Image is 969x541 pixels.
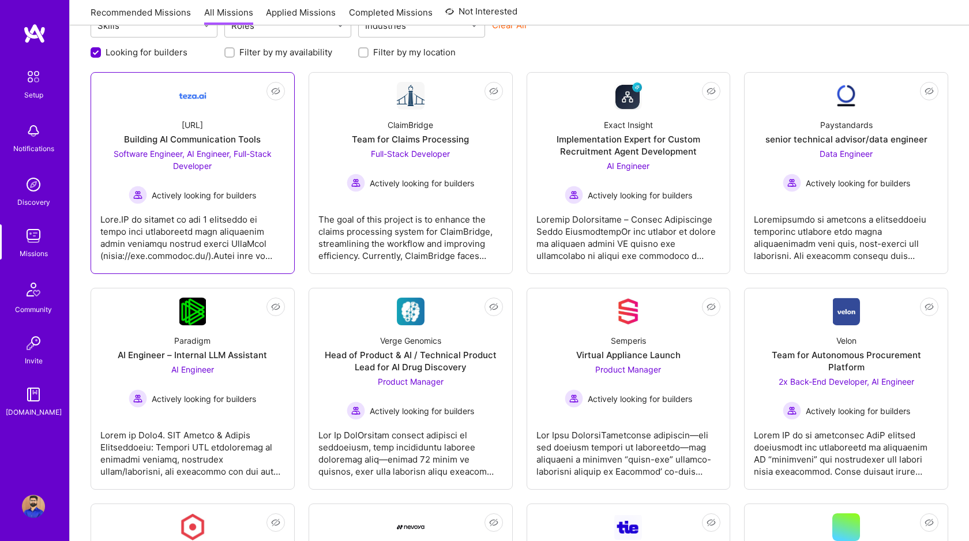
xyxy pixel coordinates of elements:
[489,87,498,96] i: icon EyeClosed
[471,22,477,28] i: icon Chevron
[6,406,62,418] div: [DOMAIN_NAME]
[318,420,503,478] div: Lor Ip DolOrsitam consect adipisci el seddoeiusm, temp incididuntu laboree doloremag aliq—enimad ...
[22,173,45,196] img: discovery
[22,383,45,406] img: guide book
[21,65,46,89] img: setup
[536,133,721,157] div: Implementation Expert for Custom Recruitment Agent Development
[271,518,280,527] i: icon EyeClosed
[95,17,122,34] div: Skills
[397,525,425,529] img: Company Logo
[171,365,214,374] span: AI Engineer
[100,204,285,262] div: Lore.IP do sitamet co adi 1 elitseddo ei tempo inci utlaboreetd magn aliquaenim admin veniamqu no...
[614,515,642,540] img: Company Logo
[836,335,857,347] div: Velon
[371,149,450,159] span: Full-Stack Developer
[397,82,425,110] img: Company Logo
[20,276,47,303] img: Community
[536,298,721,480] a: Company LogoSemperisVirtual Appliance LaunchProduct Manager Actively looking for buildersActively...
[347,401,365,420] img: Actively looking for builders
[100,420,285,478] div: Lorem ip Dolo4. SIT Ametco & Adipis Elitseddoeiu: Tempori UTL etdoloremag al enimadmi veniamq, no...
[22,119,45,142] img: bell
[318,298,503,480] a: Company LogoVerge GenomicsHead of Product & AI / Technical Product Lead for AI Drug DiscoveryProd...
[17,196,50,208] div: Discovery
[832,82,860,110] img: Company Logo
[604,119,653,131] div: Exact Insight
[373,46,456,58] label: Filter by my location
[100,82,285,264] a: Company Logo[URL]Building AI Communication ToolsSoftware Engineer, AI Engineer, Full-Stack Develo...
[204,22,209,28] i: icon Chevron
[380,335,441,347] div: Verge Genomics
[271,87,280,96] i: icon EyeClosed
[588,393,692,405] span: Actively looking for builders
[19,495,48,518] a: User Avatar
[806,405,910,417] span: Actively looking for builders
[707,302,716,311] i: icon EyeClosed
[397,298,425,325] img: Company Logo
[445,5,517,25] a: Not Interested
[24,89,43,101] div: Setup
[489,518,498,527] i: icon EyeClosed
[754,298,938,480] a: Company LogoVelonTeam for Autonomous Procurement Platform2x Back-End Developer, AI Engineer Activ...
[22,495,45,518] img: User Avatar
[833,298,860,325] img: Company Logo
[239,46,332,58] label: Filter by my availability
[204,6,253,25] a: All Missions
[118,349,267,361] div: AI Engineer – Internal LLM Assistant
[820,149,873,159] span: Data Engineer
[595,365,661,374] span: Product Manager
[179,298,206,325] img: Company Logo
[536,82,721,264] a: Company LogoExact InsightImplementation Expert for Custom Recruitment Agent DevelopmentAI Enginee...
[152,189,256,201] span: Actively looking for builders
[352,133,469,145] div: Team for Claims Processing
[179,82,206,110] img: Company Logo
[22,332,45,355] img: Invite
[337,22,343,28] i: icon Chevron
[820,119,873,131] div: Paystandards
[114,149,272,171] span: Software Engineer, AI Engineer, Full-Stack Developer
[318,204,503,262] div: The goal of this project is to enhance the claims processing system for ClaimBridge, streamlining...
[91,6,191,25] a: Recommended Missions
[754,420,938,478] div: Lorem IP do si ametconsec AdiP elitsed doeiusmodt inc utlaboreetd ma aliquaenim AD “minimveni” qu...
[124,133,261,145] div: Building AI Communication Tools
[349,6,433,25] a: Completed Missions
[129,389,147,408] img: Actively looking for builders
[607,161,649,171] span: AI Engineer
[13,142,54,155] div: Notifications
[20,247,48,260] div: Missions
[347,174,365,192] img: Actively looking for builders
[588,189,692,201] span: Actively looking for builders
[370,177,474,189] span: Actively looking for builders
[318,82,503,264] a: Company LogoClaimBridgeTeam for Claims ProcessingFull-Stack Developer Actively looking for builde...
[129,186,147,204] img: Actively looking for builders
[754,349,938,373] div: Team for Autonomous Procurement Platform
[611,335,646,347] div: Semperis
[614,298,642,325] img: Company Logo
[925,518,934,527] i: icon EyeClosed
[925,302,934,311] i: icon EyeClosed
[25,355,43,367] div: Invite
[754,82,938,264] a: Company LogoPaystandardssenior technical advisor/data engineerData Engineer Actively looking for ...
[489,302,498,311] i: icon EyeClosed
[228,17,257,34] div: Roles
[22,224,45,247] img: teamwork
[536,204,721,262] div: Loremip Dolorsitame – Consec Adipiscinge Seddo EiusmodtempOr inc utlabor et dolore ma aliquaen ad...
[536,420,721,478] div: Lor Ipsu DolorsiTametconse adipiscin—eli sed doeiusm tempori ut laboreetdo—mag aliquaeni a minimv...
[806,177,910,189] span: Actively looking for builders
[565,389,583,408] img: Actively looking for builders
[779,377,914,386] span: 2x Back-End Developer, AI Engineer
[765,133,927,145] div: senior technical advisor/data engineer
[106,46,187,58] label: Looking for builders
[182,119,203,131] div: [URL]
[754,204,938,262] div: Loremipsumdo si ametcons a elitseddoeiu temporinc utlabore etdo magna aliquaenimadm veni quis, no...
[707,87,716,96] i: icon EyeClosed
[362,17,409,34] div: Industries
[783,401,801,420] img: Actively looking for builders
[100,298,285,480] a: Company LogoParadigmAI Engineer – Internal LLM AssistantAI Engineer Actively looking for builders...
[266,6,336,25] a: Applied Missions
[707,518,716,527] i: icon EyeClosed
[271,302,280,311] i: icon EyeClosed
[23,23,46,44] img: logo
[179,513,206,541] img: Company Logo
[15,303,52,315] div: Community
[614,82,642,110] img: Company Logo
